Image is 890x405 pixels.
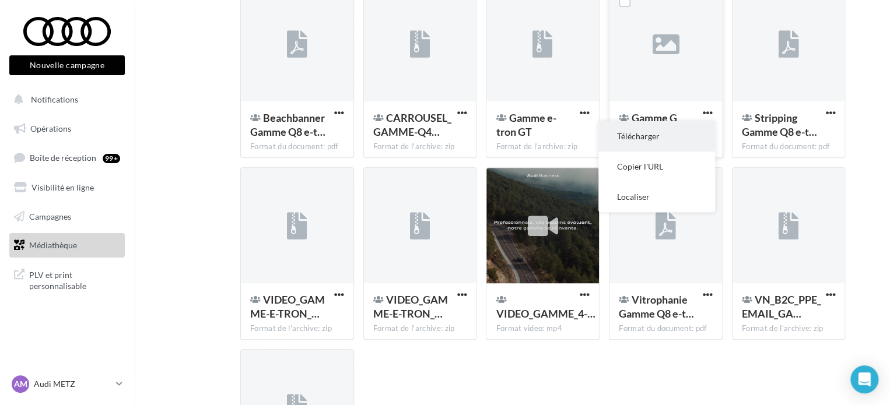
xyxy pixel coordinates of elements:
span: Notifications [31,94,78,104]
span: Boîte de réception [30,153,96,163]
span: Vitrophanie Gamme Q8 e-tron [619,293,694,320]
div: Format de l'archive: zip [373,142,467,152]
div: 99+ [103,154,120,163]
a: Campagnes [7,205,127,229]
span: VIDEO_GAMME-E-TRON_AUDI-BUSINESS_1080x1920 [250,293,325,320]
a: Boîte de réception99+ [7,145,127,170]
a: Médiathèque [7,233,127,258]
div: Format de l'archive: zip [496,142,590,152]
span: AM [14,378,27,390]
a: AM Audi METZ [9,373,125,395]
span: Gamme G [632,111,677,124]
span: Gamme e-tron GT [496,111,556,138]
div: Format du document: pdf [250,142,344,152]
span: Visibilité en ligne [31,182,94,192]
a: Visibilité en ligne [7,175,127,200]
div: Format de l'archive: zip [742,323,836,334]
button: Nouvelle campagne [9,55,125,75]
span: VIDEO_GAMME-E-TRON_AUDI-BUSINESS_1920x1080 [373,293,448,320]
span: Stripping Gamme Q8 e-tron [742,111,817,138]
a: Opérations [7,117,127,141]
span: Campagnes [29,211,71,221]
button: Copier l'URL [598,152,715,182]
span: Médiathèque [29,240,77,250]
div: Format du document: pdf [742,142,836,152]
div: Format de l'archive: zip [373,323,467,334]
span: PLV et print personnalisable [29,267,120,292]
a: PLV et print personnalisable [7,262,127,297]
button: Notifications [7,87,122,112]
span: VN_B2C_PPE_EMAIL_GAMME [742,293,821,320]
div: Format du document: pdf [619,323,713,334]
div: Format video: mp4 [496,323,590,334]
span: Beachbanner Gamme Q8 e-tron [250,111,325,138]
div: Open Intercom Messenger [850,365,878,393]
button: Localiser [598,182,715,212]
span: Opérations [30,124,71,133]
span: VIDEO_GAMME_4-5 [496,307,595,320]
span: CARROUSEL_GAMME-Q4_AUDI-RENT_1080x1080_SOCIAL-MEDIA [373,111,451,138]
div: Format de l'archive: zip [250,323,344,334]
p: Audi METZ [34,378,111,390]
button: Télécharger [598,121,715,152]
